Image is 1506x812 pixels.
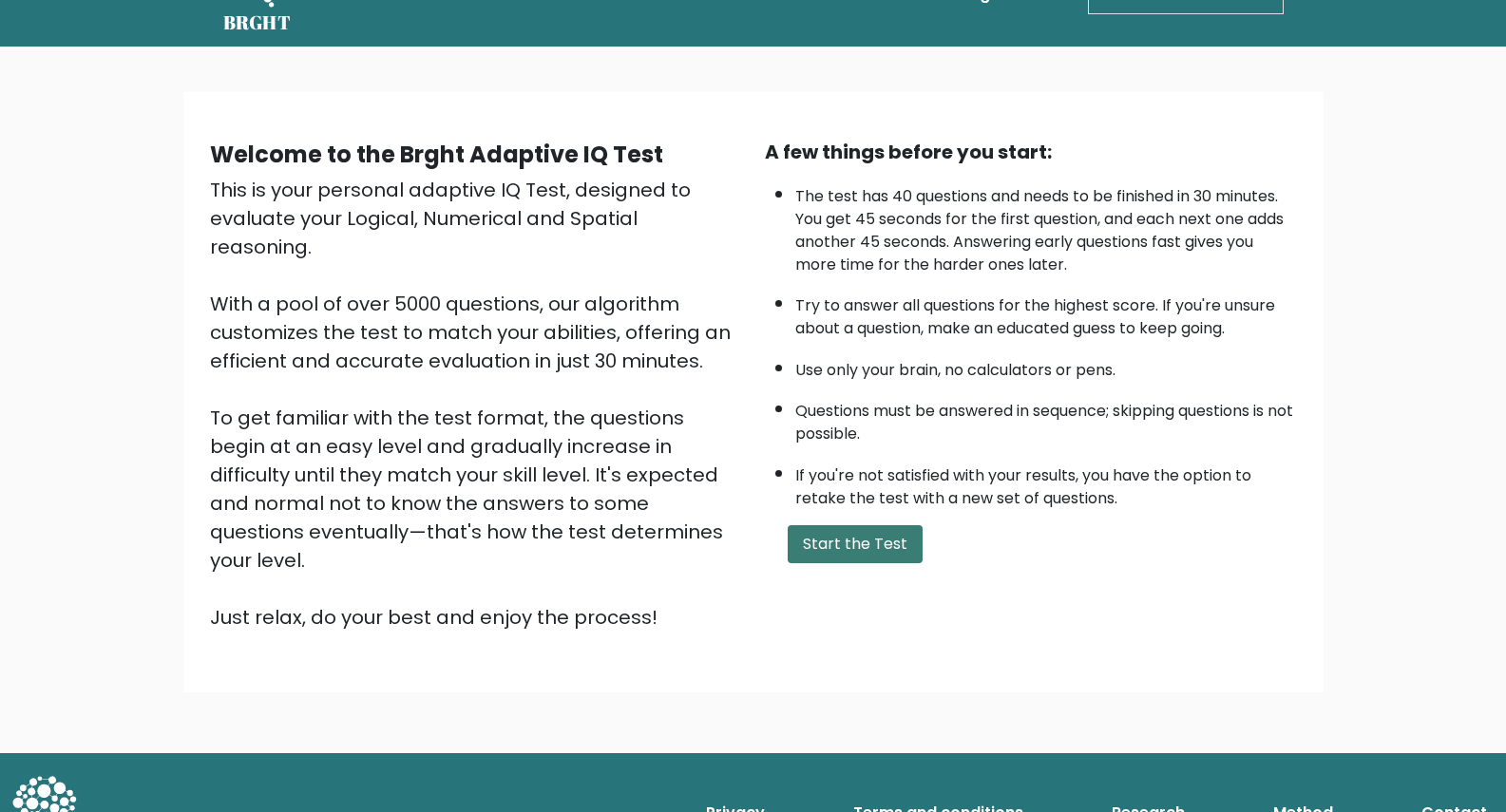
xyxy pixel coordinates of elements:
li: Try to answer all questions for the highest score. If you're unsure about a question, make an edu... [795,285,1297,340]
button: Start the Test [788,525,923,563]
div: This is your personal adaptive IQ Test, designed to evaluate your Logical, Numerical and Spatial ... [210,176,742,632]
li: The test has 40 questions and needs to be finished in 30 minutes. You get 45 seconds for the firs... [795,176,1297,276]
li: Questions must be answered in sequence; skipping questions is not possible. [795,390,1297,445]
h5: BRGHT [223,11,292,34]
div: A few things before you start: [765,138,1297,166]
li: Use only your brain, no calculators or pens. [795,349,1297,382]
b: Welcome to the Brght Adaptive IQ Test [210,139,663,170]
li: If you're not satisfied with your results, you have the option to retake the test with a new set ... [795,455,1297,510]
